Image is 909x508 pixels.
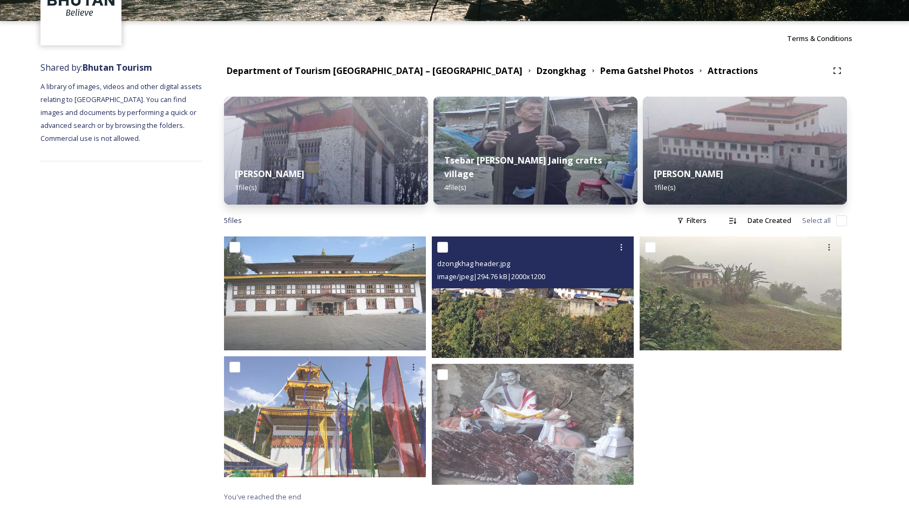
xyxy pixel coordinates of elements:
[224,97,428,205] img: Kheri%2520Goenpa.jpg
[433,97,637,205] img: Untitled-5%283%29.jpg
[224,356,426,477] img: Festival Header.jpg
[224,236,426,350] img: dzongkhag teaser.jpg
[224,215,242,226] span: 5 file s
[235,182,256,192] span: 1 file(s)
[444,182,466,192] span: 4 file(s)
[600,65,694,77] strong: Pema Gatshel Photos
[802,215,831,226] span: Select all
[224,492,301,502] span: You've reached the end
[432,364,634,485] img: attractions header.jpg
[235,168,304,180] strong: [PERSON_NAME]
[643,97,847,205] img: Yongla%2520Goenpa.jpg
[742,210,797,231] div: Date Created
[654,182,675,192] span: 1 file(s)
[654,168,723,180] strong: [PERSON_NAME]
[40,62,152,73] span: Shared by:
[787,32,869,45] a: Terms & Conditions
[227,65,523,77] strong: Department of Tourism [GEOGRAPHIC_DATA] – [GEOGRAPHIC_DATA]
[83,62,152,73] strong: Bhutan Tourism
[437,272,545,281] span: image/jpeg | 294.76 kB | 2000 x 1200
[671,210,712,231] div: Filters
[444,154,602,180] strong: Tsebar [PERSON_NAME] Jaling crafts village
[787,33,852,43] span: Terms & Conditions
[432,236,634,357] img: dzongkhag header.jpg
[537,65,586,77] strong: Dzongkhag
[708,65,758,77] strong: Attractions
[437,259,510,268] span: dzongkhag header.jpg
[640,236,842,350] img: dzongkhag attractions teaser.jpg
[40,82,203,143] span: A library of images, videos and other digital assets relating to [GEOGRAPHIC_DATA]. You can find ...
